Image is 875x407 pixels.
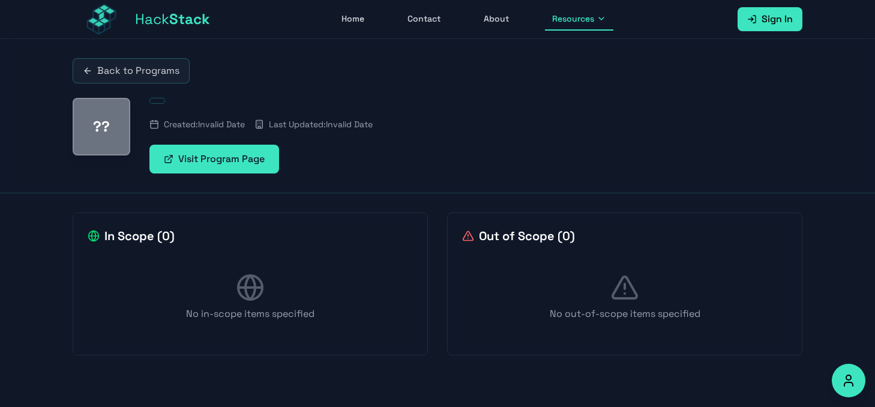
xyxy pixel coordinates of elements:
span: Sign In [762,12,793,26]
h2: Out of Scope ( 0 ) [462,228,575,244]
a: Back to Programs [73,58,190,83]
a: Sign In [738,7,802,31]
a: Visit Program Page [149,145,279,173]
p: No out-of-scope items specified [462,307,787,321]
span: Stack [169,10,210,28]
span: Resources [552,13,594,25]
a: Home [334,8,371,31]
h2: In Scope ( 0 ) [88,228,175,244]
button: Resources [545,8,613,31]
span: Last Updated: Invalid Date [269,118,373,130]
div: ?? [73,98,130,155]
span: Hack [135,10,210,29]
span: Created: Invalid Date [164,118,245,130]
a: Contact [400,8,448,31]
a: About [477,8,516,31]
p: No in-scope items specified [88,307,413,321]
button: Accessibility Options [832,364,865,397]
